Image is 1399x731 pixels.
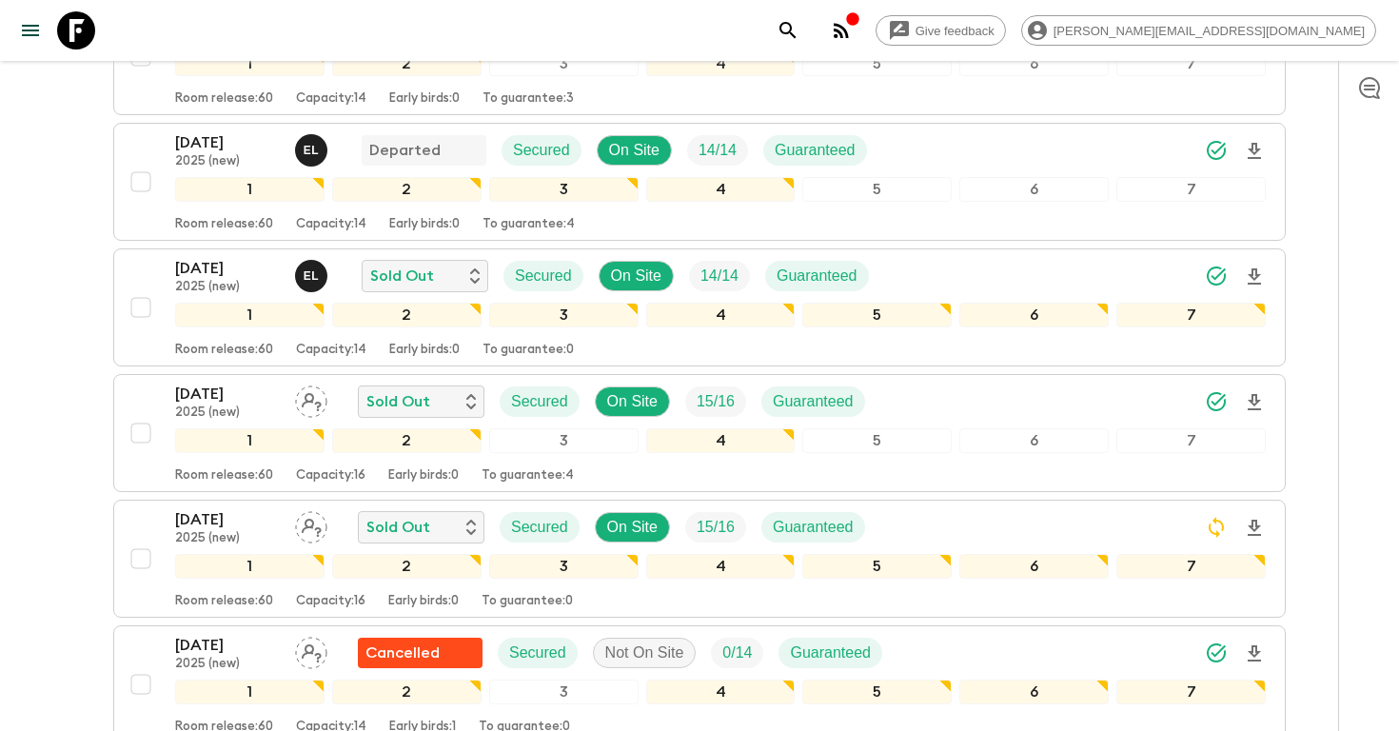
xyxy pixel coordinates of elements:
div: [PERSON_NAME][EMAIL_ADDRESS][DOMAIN_NAME] [1021,15,1376,46]
a: Give feedback [876,15,1006,46]
div: 3 [489,177,639,202]
div: Trip Fill [689,261,750,291]
div: 1 [175,680,325,704]
div: 5 [802,554,952,579]
div: 4 [646,428,796,453]
p: E L [304,268,320,284]
p: Sold Out [366,516,430,539]
p: On Site [607,390,658,413]
p: Capacity: 14 [296,217,366,232]
div: On Site [595,386,670,417]
p: Early birds: 0 [389,343,460,358]
p: 2025 (new) [175,405,280,421]
svg: Synced Successfully [1205,390,1228,413]
svg: Synced Successfully [1205,642,1228,664]
span: Eleonora Longobardi [295,266,331,281]
div: Secured [503,261,583,291]
p: Cancelled [365,642,440,664]
p: 15 / 16 [697,390,735,413]
p: On Site [607,516,658,539]
p: Early birds: 0 [388,468,459,484]
p: Early birds: 0 [389,217,460,232]
p: Early birds: 0 [388,594,459,609]
p: Secured [513,139,570,162]
svg: Download Onboarding [1243,391,1266,414]
p: Guaranteed [773,516,854,539]
div: 6 [959,554,1109,579]
button: search adventures [769,11,807,49]
div: 4 [646,303,796,327]
div: 4 [646,554,796,579]
div: Trip Fill [711,638,763,668]
div: Secured [500,386,580,417]
p: Secured [515,265,572,287]
svg: Download Onboarding [1243,140,1266,163]
svg: Download Onboarding [1243,517,1266,540]
p: On Site [609,139,660,162]
svg: Download Onboarding [1243,642,1266,665]
p: Sold Out [366,390,430,413]
p: Secured [511,390,568,413]
div: Flash Pack cancellation [358,638,483,668]
p: Room release: 60 [175,343,273,358]
p: Capacity: 16 [296,468,365,484]
p: [DATE] [175,383,280,405]
div: 5 [802,680,952,704]
p: 14 / 14 [700,265,739,287]
div: 1 [175,51,325,76]
p: 0 / 14 [722,642,752,664]
p: Not On Site [605,642,684,664]
div: 3 [489,51,639,76]
div: 7 [1116,680,1266,704]
span: [PERSON_NAME][EMAIL_ADDRESS][DOMAIN_NAME] [1043,24,1375,38]
p: 15 / 16 [697,516,735,539]
p: To guarantee: 3 [483,91,574,107]
div: 1 [175,554,325,579]
p: 14 / 14 [699,139,737,162]
div: Trip Fill [685,386,746,417]
button: EL [295,260,331,292]
div: 4 [646,680,796,704]
span: Give feedback [905,24,1005,38]
p: Room release: 60 [175,594,273,609]
p: Guaranteed [790,642,871,664]
div: On Site [597,135,672,166]
p: Sold Out [370,265,434,287]
div: 6 [959,680,1109,704]
p: 2025 (new) [175,531,280,546]
p: Guaranteed [775,139,856,162]
div: 7 [1116,177,1266,202]
div: Trip Fill [687,135,748,166]
div: 1 [175,303,325,327]
div: Secured [498,638,578,668]
div: Not On Site [593,638,697,668]
p: Capacity: 14 [296,91,366,107]
div: 2 [332,680,482,704]
span: Eleonora Longobardi [295,140,331,155]
p: On Site [611,265,661,287]
button: [DATE]2025 (new)Eleonora LongobardiSold OutSecuredOn SiteTrip FillGuaranteed1234567Room release:6... [113,248,1286,366]
div: 5 [802,428,952,453]
div: 7 [1116,51,1266,76]
div: 2 [332,303,482,327]
span: Assign pack leader [295,517,327,532]
p: To guarantee: 0 [483,343,574,358]
p: [DATE] [175,131,280,154]
div: 6 [959,177,1109,202]
div: 4 [646,51,796,76]
span: Assign pack leader [295,642,327,658]
p: Capacity: 16 [296,594,365,609]
p: Capacity: 14 [296,343,366,358]
svg: Download Onboarding [1243,266,1266,288]
p: Early birds: 0 [389,91,460,107]
p: Room release: 60 [175,217,273,232]
p: [DATE] [175,634,280,657]
p: To guarantee: 0 [482,594,573,609]
div: 5 [802,303,952,327]
p: Guaranteed [773,390,854,413]
p: To guarantee: 4 [483,217,575,232]
div: On Site [595,512,670,543]
button: menu [11,11,49,49]
div: 1 [175,428,325,453]
p: 2025 (new) [175,154,280,169]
